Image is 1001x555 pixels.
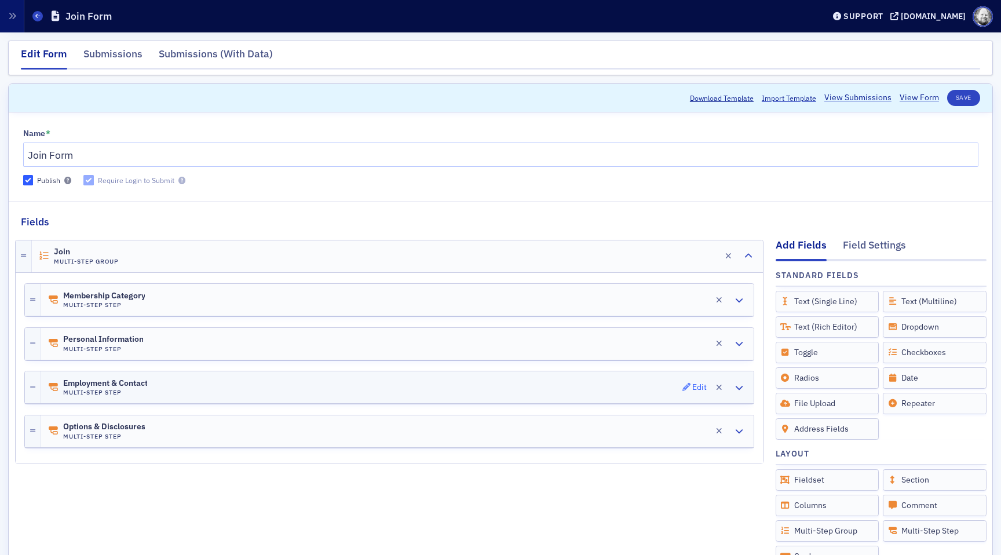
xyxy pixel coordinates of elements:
[776,495,879,516] div: Columns
[824,92,892,104] a: View Submissions
[63,301,145,309] h4: Multi-Step Step
[883,520,987,542] div: Multi-Step Step
[37,176,60,185] div: Publish
[21,46,67,70] div: Edit Form
[23,175,34,185] input: Publish
[63,335,143,344] span: Personal Information
[682,379,707,396] button: Edit
[53,247,118,257] span: Join
[883,316,987,338] div: Dropdown
[53,258,119,265] h4: Multi-Step Group
[776,316,879,338] div: Text (Rich Editor)
[776,238,827,261] div: Add Fields
[883,367,987,389] div: Date
[776,520,879,542] div: Multi-Step Group
[23,129,45,139] div: Name
[776,291,879,312] div: Text (Single Line)
[65,9,112,23] h1: Join Form
[46,129,50,139] abbr: This field is required
[776,418,879,440] div: Address Fields
[947,90,980,106] button: Save
[883,342,987,363] div: Checkboxes
[890,12,970,20] button: [DOMAIN_NAME]
[63,379,147,388] span: Employment & Contact
[883,393,987,414] div: Repeater
[776,342,879,363] div: Toggle
[883,495,987,516] div: Comment
[83,175,94,185] input: Require Login to Submit
[83,46,143,68] div: Submissions
[63,291,145,301] span: Membership Category
[762,93,816,103] span: Import Template
[776,269,860,282] h4: Standard Fields
[776,469,879,491] div: Fieldset
[63,433,145,440] h4: Multi-Step Step
[901,11,966,21] div: [DOMAIN_NAME]
[63,389,147,396] h4: Multi-Step Step
[900,92,939,104] a: View Form
[883,291,987,312] div: Text (Multiline)
[776,448,810,460] h4: Layout
[973,6,993,27] span: Profile
[63,345,143,353] h4: Multi-Step Step
[776,393,879,414] div: File Upload
[776,367,879,389] div: Radios
[63,422,145,432] span: Options & Disclosures
[843,11,883,21] div: Support
[843,238,906,259] div: Field Settings
[21,214,49,229] h2: Fields
[883,469,987,491] div: Section
[692,384,707,390] div: Edit
[98,176,174,185] div: Require Login to Submit
[690,93,754,103] button: Download Template
[159,46,273,68] div: Submissions (With Data)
